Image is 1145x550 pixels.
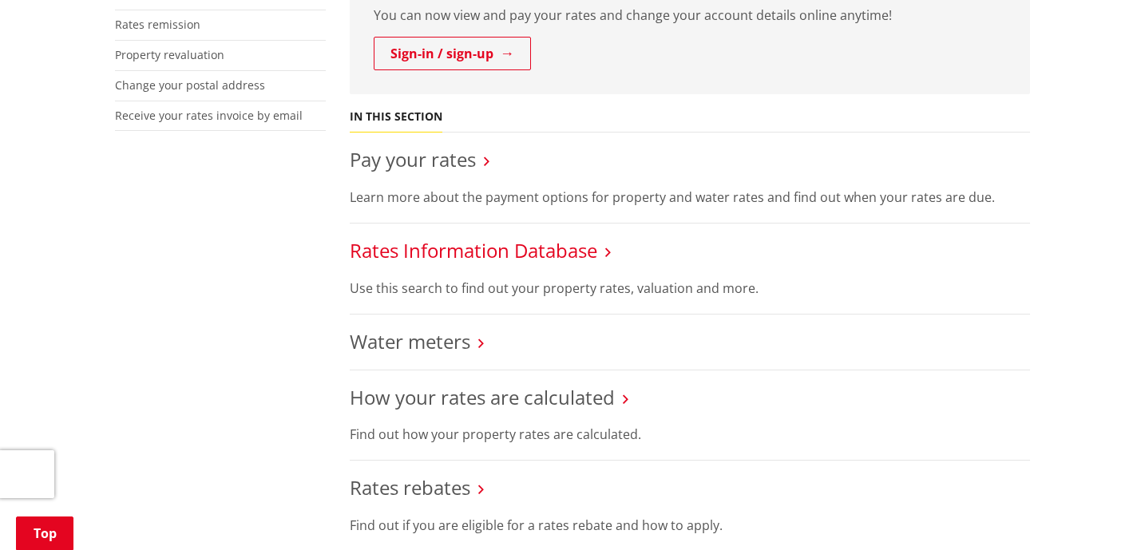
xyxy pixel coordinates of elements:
[350,516,1030,535] p: Find out if you are eligible for a rates rebate and how to apply.
[115,17,200,32] a: Rates remission
[1072,483,1129,540] iframe: Messenger Launcher
[115,108,303,123] a: Receive your rates invoice by email
[350,474,470,501] a: Rates rebates
[16,516,73,550] a: Top
[350,279,1030,298] p: Use this search to find out your property rates, valuation and more.
[115,47,224,62] a: Property revaluation
[350,384,615,410] a: How your rates are calculated
[115,77,265,93] a: Change your postal address
[350,188,1030,207] p: Learn more about the payment options for property and water rates and find out when your rates ar...
[350,425,1030,444] p: Find out how your property rates are calculated.
[350,237,597,263] a: Rates Information Database
[350,328,470,354] a: Water meters
[374,6,1006,25] p: You can now view and pay your rates and change your account details online anytime!
[350,110,442,124] h5: In this section
[350,146,476,172] a: Pay your rates
[374,37,531,70] a: Sign-in / sign-up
